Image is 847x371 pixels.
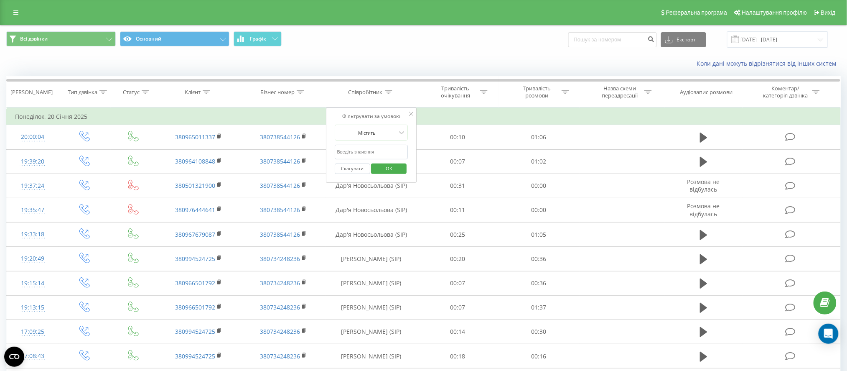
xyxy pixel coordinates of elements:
[15,324,50,340] div: 17:09:25
[175,157,215,165] a: 380964108848
[234,31,282,46] button: Графік
[433,85,478,99] div: Тривалість очікування
[417,174,499,198] td: 00:31
[568,32,657,47] input: Пошук за номером
[417,149,499,174] td: 00:07
[260,255,300,263] a: 380734248236
[15,154,50,170] div: 19:39:20
[498,125,580,149] td: 01:06
[175,255,215,263] a: 380994524725
[326,247,417,271] td: [PERSON_NAME] (SIP)
[175,303,215,311] a: 380966501792
[326,198,417,222] td: Дар'я Новосьольова (SIP)
[260,328,300,335] a: 380734248236
[498,320,580,344] td: 00:30
[417,198,499,222] td: 00:11
[417,344,499,368] td: 00:18
[10,89,53,96] div: [PERSON_NAME]
[335,164,370,174] button: Скасувати
[498,295,580,320] td: 01:37
[326,174,417,198] td: Дар'я Новосьольова (SIP)
[15,129,50,145] div: 20:00:04
[15,348,50,364] div: 17:08:43
[260,230,300,238] a: 380738544126
[4,347,24,367] button: Open CMP widget
[120,31,229,46] button: Основний
[377,162,401,175] span: OK
[498,198,580,222] td: 00:00
[326,223,417,247] td: Дар'я Новосьольова (SIP)
[498,174,580,198] td: 00:00
[175,328,215,335] a: 380994524725
[260,303,300,311] a: 380734248236
[821,9,836,16] span: Вихід
[260,206,300,214] a: 380738544126
[15,202,50,218] div: 19:35:47
[498,223,580,247] td: 01:05
[417,223,499,247] td: 00:25
[417,271,499,295] td: 00:07
[417,295,499,320] td: 00:07
[260,133,300,141] a: 380738544126
[498,149,580,174] td: 01:02
[175,352,215,360] a: 380994524725
[7,108,841,125] td: Понеділок, 20 Січня 2025
[417,125,499,149] td: 00:10
[348,89,383,96] div: Співробітник
[687,178,720,193] span: Розмова не відбулась
[335,145,408,159] input: Введіть значення
[15,226,50,243] div: 19:33:18
[598,85,642,99] div: Назва схеми переадресації
[6,31,116,46] button: Всі дзвінки
[498,247,580,271] td: 00:36
[687,202,720,217] span: Розмова не відбулась
[185,89,201,96] div: Клієнт
[661,32,706,47] button: Експорт
[335,112,408,120] div: Фільтрувати за умовою
[742,9,807,16] span: Налаштування профілю
[498,344,580,368] td: 00:16
[260,182,300,189] a: 380738544126
[260,89,295,96] div: Бізнес номер
[326,295,417,320] td: [PERSON_NAME] (SIP)
[175,279,215,287] a: 380966501792
[680,89,733,96] div: Аудіозапис розмови
[123,89,140,96] div: Статус
[175,206,215,214] a: 380976444641
[15,275,50,292] div: 19:15:14
[260,352,300,360] a: 380734248236
[417,247,499,271] td: 00:20
[20,36,48,42] span: Всі дзвінки
[666,9,727,16] span: Реферальна програма
[175,182,215,189] a: 380501321900
[15,299,50,316] div: 19:13:15
[697,59,841,67] a: Коли дані можуть відрізнятися вiд інших систем
[68,89,97,96] div: Тип дзвінка
[761,85,810,99] div: Коментар/категорія дзвінка
[15,251,50,267] div: 19:20:49
[515,85,560,99] div: Тривалість розмови
[326,271,417,295] td: [PERSON_NAME] (SIP)
[175,230,215,238] a: 380967679087
[371,164,407,174] button: OK
[326,320,417,344] td: [PERSON_NAME] (SIP)
[326,344,417,368] td: [PERSON_NAME] (SIP)
[175,133,215,141] a: 380965011337
[819,324,839,344] div: Open Intercom Messenger
[260,157,300,165] a: 380738544126
[250,36,266,42] span: Графік
[15,178,50,194] div: 19:37:24
[260,279,300,287] a: 380734248236
[417,320,499,344] td: 00:14
[498,271,580,295] td: 00:36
